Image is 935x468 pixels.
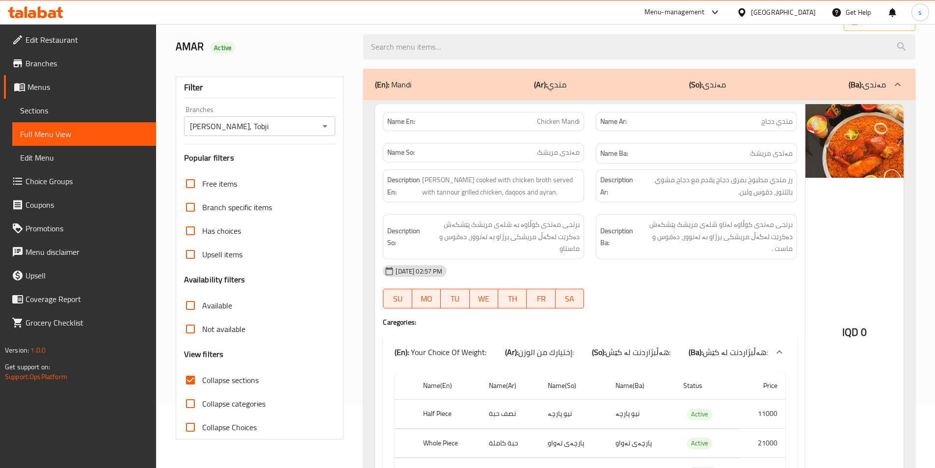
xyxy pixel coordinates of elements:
span: 0 [861,323,867,342]
a: Coupons [4,193,156,217]
span: Branches [26,57,148,69]
th: Name(So) [540,372,608,400]
span: Chicken Mandi [537,116,580,127]
span: Upsell [26,270,148,281]
span: مەندی مریشک [750,147,793,160]
td: 21000 [739,429,785,458]
th: Whole Piece [415,429,481,458]
span: MO [416,292,437,306]
a: Branches [4,52,156,75]
span: TU [445,292,465,306]
span: Full Menu View [20,128,148,140]
span: Free items [202,178,237,190]
span: Collapse sections [202,374,259,386]
a: Upsell [4,264,156,287]
p: Mandi [375,79,411,90]
span: Sections [20,105,148,116]
b: (So): [689,77,703,92]
b: (Ar): [505,345,518,359]
button: TH [498,289,527,308]
span: Has choices [202,225,241,237]
th: Status [675,372,739,400]
span: Menu disclaimer [26,246,148,258]
h4: Caregories: [383,317,797,327]
div: [GEOGRAPHIC_DATA] [751,7,816,18]
span: إختيارك من الوزن: [518,345,574,359]
a: Choice Groups [4,169,156,193]
span: مندي دجاج [761,116,793,127]
a: Edit Restaurant [4,28,156,52]
button: TU [441,289,469,308]
td: نیو پارچە [608,400,675,429]
span: Branch specific items [202,201,272,213]
td: پارچەی تەواو [608,429,675,458]
td: حبة كاملة [481,429,540,458]
span: Edit Restaurant [26,34,148,46]
span: FR [531,292,551,306]
th: Name(Ar) [481,372,540,400]
div: Menu-management [644,6,705,18]
a: Sections [12,99,156,122]
span: Active [210,43,236,53]
b: (Ar): [534,77,547,92]
img: %D9%85%D9%86%D8%AF%D9%8A_%D8%AF%D8%AC%D8%A7%D8%AC638900027046204805.jpg [805,104,904,178]
strong: Name Ar: [600,116,627,127]
p: مەندی [849,79,886,90]
strong: Name En: [387,116,415,127]
span: [DATE] 02:57 PM [392,267,446,276]
strong: Description En: [387,174,420,198]
span: Active [687,409,712,420]
span: Collapse categories [202,398,266,410]
span: برنجی مەندی کوڵاوە بە شلەی مریشک پێشکەش دەکرێت لەگەڵ مریشکی برژاو بە تەنوور، دەقوس و ماستاو [422,219,580,255]
strong: Description Ar: [600,174,634,198]
span: Coverage Report [26,293,148,305]
span: Collapse Choices [202,421,257,433]
span: SU [387,292,408,306]
td: نصف حبة [481,400,540,429]
button: FR [527,289,555,308]
strong: Name So: [387,147,415,158]
div: (En): Mandi(Ar):مندي(So):مەندی(Ba):مەندی [363,69,915,100]
span: TH [502,292,523,306]
b: (En): [395,345,409,359]
h3: Popular filters [184,152,336,164]
span: Available [202,300,232,311]
th: Half Piece [415,400,481,429]
h3: View filters [184,349,224,360]
span: WE [474,292,494,306]
th: Price [739,372,785,400]
a: Coverage Report [4,287,156,311]
a: Promotions [4,217,156,240]
td: نیو پارچە [540,400,608,429]
span: برنجی مەندی کوڵاوە لەناو شلەی مریشک پێشکەش دەکرێت لەگەڵ مریشکی برژاو بە تەنوور، دەقوس و ماست . [635,219,793,255]
a: Grocery Checklist [4,311,156,334]
span: Active [687,438,712,449]
span: Menus [27,81,148,93]
b: (So): [592,345,606,359]
span: Edit Menu [20,152,148,164]
button: SU [383,289,412,308]
span: مەندی مریشک [537,147,580,158]
span: [PERSON_NAME] cooked with chicken broth served with tannour grilled chicken, daqoos and ayran. [422,174,580,198]
input: search [363,34,915,59]
span: Grocery Checklist [26,317,148,329]
span: هەڵبژاردنت لە کێش: [606,345,670,359]
p: مندي [534,79,566,90]
span: Upsell items [202,248,242,260]
span: Promotions [26,222,148,234]
h2: AMAR [176,39,352,54]
span: هەڵبژاردنت لە کێش: [703,345,768,359]
a: Menu disclaimer [4,240,156,264]
strong: Description Ba: [600,225,633,249]
span: Get support on: [5,360,50,373]
span: 1.0.0 [30,344,46,357]
span: Not available [202,323,245,335]
span: رز مندي مطبوخ بمرق دجاج يقدم مع دجاج مشوي بالتنور، دقوس ولبن. [636,174,792,198]
div: (En): Your Choice Of Weight:(Ar):إختيارك من الوزن:(So):هەڵبژاردنت لە کێش:(Ba):هەڵبژاردنت لە کێش: [383,336,797,368]
span: s [918,7,922,18]
td: 11000 [739,400,785,429]
div: Active [210,42,236,54]
span: Choice Groups [26,175,148,187]
div: Filter [184,77,336,98]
